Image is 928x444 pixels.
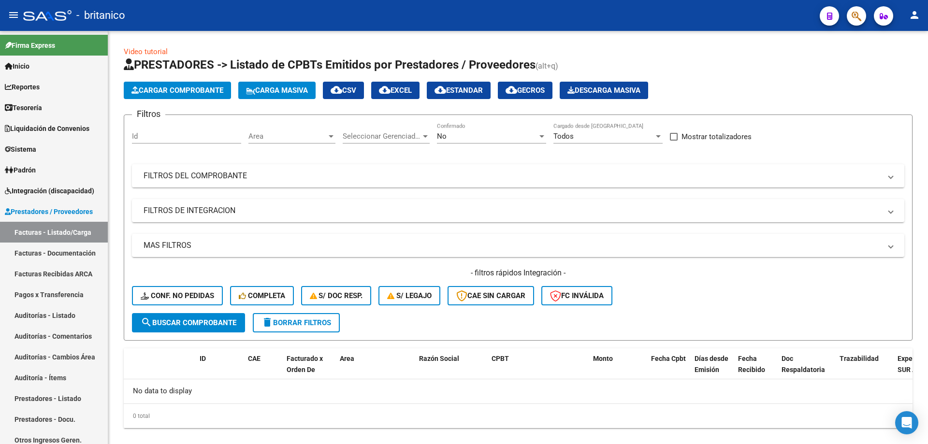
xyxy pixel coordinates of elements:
[239,291,285,300] span: Completa
[371,82,420,99] button: EXCEL
[536,61,558,71] span: (alt+q)
[437,132,447,141] span: No
[778,348,836,391] datatable-header-cell: Doc Respaldatoria
[76,5,125,26] span: - britanico
[331,84,342,96] mat-icon: cloud_download
[124,404,913,428] div: 0 total
[498,82,552,99] button: Gecros
[427,82,491,99] button: Estandar
[379,84,391,96] mat-icon: cloud_download
[5,123,89,134] span: Liquidación de Convenios
[379,86,412,95] span: EXCEL
[261,316,273,328] mat-icon: delete
[132,164,904,187] mat-expansion-panel-header: FILTROS DEL COMPROBANTE
[132,286,223,305] button: Conf. no pedidas
[343,132,421,141] span: Seleccionar Gerenciador
[141,316,152,328] mat-icon: search
[283,348,336,391] datatable-header-cell: Facturado x Orden De
[909,9,920,21] mat-icon: person
[5,61,29,72] span: Inicio
[310,291,363,300] span: S/ Doc Resp.
[141,318,236,327] span: Buscar Comprobante
[550,291,604,300] span: FC Inválida
[506,86,545,95] span: Gecros
[651,355,686,362] span: Fecha Cpbt
[647,348,691,391] datatable-header-cell: Fecha Cpbt
[124,47,168,56] a: Video tutorial
[435,86,483,95] span: Estandar
[246,86,308,95] span: Carga Masiva
[415,348,488,391] datatable-header-cell: Razón Social
[435,84,446,96] mat-icon: cloud_download
[8,9,19,21] mat-icon: menu
[378,286,440,305] button: S/ legajo
[248,132,327,141] span: Area
[691,348,734,391] datatable-header-cell: Días desde Emisión
[131,86,223,95] span: Cargar Comprobante
[124,58,536,72] span: PRESTADORES -> Listado de CPBTs Emitidos por Prestadores / Proveedores
[132,199,904,222] mat-expansion-panel-header: FILTROS DE INTEGRACION
[560,82,648,99] button: Descarga Masiva
[506,84,517,96] mat-icon: cloud_download
[553,132,574,141] span: Todos
[541,286,612,305] button: FC Inválida
[248,355,261,362] span: CAE
[560,82,648,99] app-download-masive: Descarga masiva de comprobantes (adjuntos)
[5,82,40,92] span: Reportes
[261,318,331,327] span: Borrar Filtros
[5,102,42,113] span: Tesorería
[734,348,778,391] datatable-header-cell: Fecha Recibido
[593,355,613,362] span: Monto
[695,355,728,373] span: Días desde Emisión
[567,86,640,95] span: Descarga Masiva
[323,82,364,99] button: CSV
[5,186,94,196] span: Integración (discapacidad)
[336,348,401,391] datatable-header-cell: Area
[5,144,36,155] span: Sistema
[200,355,206,362] span: ID
[5,40,55,51] span: Firma Express
[419,355,459,362] span: Razón Social
[132,313,245,332] button: Buscar Comprobante
[681,131,752,143] span: Mostrar totalizadores
[144,240,881,251] mat-panel-title: MAS FILTROS
[132,234,904,257] mat-expansion-panel-header: MAS FILTROS
[782,355,825,373] span: Doc Respaldatoria
[387,291,432,300] span: S/ legajo
[253,313,340,332] button: Borrar Filtros
[331,86,356,95] span: CSV
[589,348,647,391] datatable-header-cell: Monto
[840,355,879,362] span: Trazabilidad
[448,286,534,305] button: CAE SIN CARGAR
[492,355,509,362] span: CPBT
[124,82,231,99] button: Cargar Comprobante
[141,291,214,300] span: Conf. no pedidas
[287,355,323,373] span: Facturado x Orden De
[244,348,283,391] datatable-header-cell: CAE
[836,348,894,391] datatable-header-cell: Trazabilidad
[132,107,165,121] h3: Filtros
[488,348,589,391] datatable-header-cell: CPBT
[301,286,372,305] button: S/ Doc Resp.
[895,411,918,434] div: Open Intercom Messenger
[230,286,294,305] button: Completa
[5,165,36,175] span: Padrón
[5,206,93,217] span: Prestadores / Proveedores
[738,355,765,373] span: Fecha Recibido
[196,348,244,391] datatable-header-cell: ID
[340,355,354,362] span: Area
[144,205,881,216] mat-panel-title: FILTROS DE INTEGRACION
[124,379,913,403] div: No data to display
[238,82,316,99] button: Carga Masiva
[132,268,904,278] h4: - filtros rápidos Integración -
[144,171,881,181] mat-panel-title: FILTROS DEL COMPROBANTE
[456,291,525,300] span: CAE SIN CARGAR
